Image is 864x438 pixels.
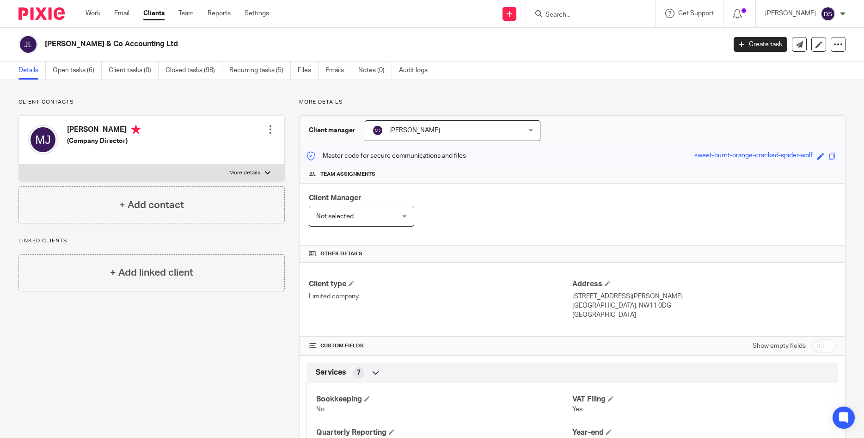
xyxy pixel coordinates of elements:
[320,171,375,178] span: Team assignments
[821,6,835,21] img: svg%3E
[572,292,836,301] p: [STREET_ADDRESS][PERSON_NAME]
[309,126,355,135] h3: Client manager
[572,310,836,320] p: [GEOGRAPHIC_DATA]
[67,136,141,146] h5: (Company Director)
[28,125,58,154] img: svg%3E
[572,428,828,438] h4: Year-end
[245,9,269,18] a: Settings
[316,368,346,377] span: Services
[229,62,291,80] a: Recurring tasks (5)
[119,198,184,212] h4: + Add contact
[165,62,222,80] a: Closed tasks (98)
[309,279,572,289] h4: Client type
[53,62,102,80] a: Open tasks (6)
[389,127,440,134] span: [PERSON_NAME]
[316,213,354,220] span: Not selected
[753,341,806,351] label: Show empty fields
[309,194,362,202] span: Client Manager
[18,35,38,54] img: svg%3E
[734,37,787,52] a: Create task
[694,151,813,161] div: sweet-burnt-orange-cracked-spider-wolf
[309,342,572,350] h4: CUSTOM FIELDS
[572,301,836,310] p: [GEOGRAPHIC_DATA], NW11 0DG
[45,39,585,49] h2: [PERSON_NAME] & Co Accounting Ltd
[131,125,141,134] i: Primary
[358,62,392,80] a: Notes (0)
[299,99,846,106] p: More details
[316,395,572,404] h4: Bookkeeping
[143,9,165,18] a: Clients
[357,368,361,377] span: 7
[678,10,714,17] span: Get Support
[325,62,351,80] a: Emails
[316,406,325,413] span: No
[572,279,836,289] h4: Address
[316,428,572,438] h4: Quarterly Reporting
[765,9,816,18] p: [PERSON_NAME]
[18,99,285,106] p: Client contacts
[86,9,100,18] a: Work
[110,265,193,280] h4: + Add linked client
[306,151,466,160] p: Master code for secure communications and files
[18,62,46,80] a: Details
[114,9,129,18] a: Email
[178,9,194,18] a: Team
[229,169,260,177] p: More details
[208,9,231,18] a: Reports
[320,250,362,258] span: Other details
[109,62,159,80] a: Client tasks (0)
[572,395,828,404] h4: VAT Filing
[18,7,65,20] img: Pixie
[309,292,572,301] p: Limited company
[572,406,582,413] span: Yes
[18,237,285,245] p: Linked clients
[298,62,319,80] a: Files
[372,125,383,136] img: svg%3E
[399,62,435,80] a: Audit logs
[545,11,628,19] input: Search
[67,125,141,136] h4: [PERSON_NAME]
